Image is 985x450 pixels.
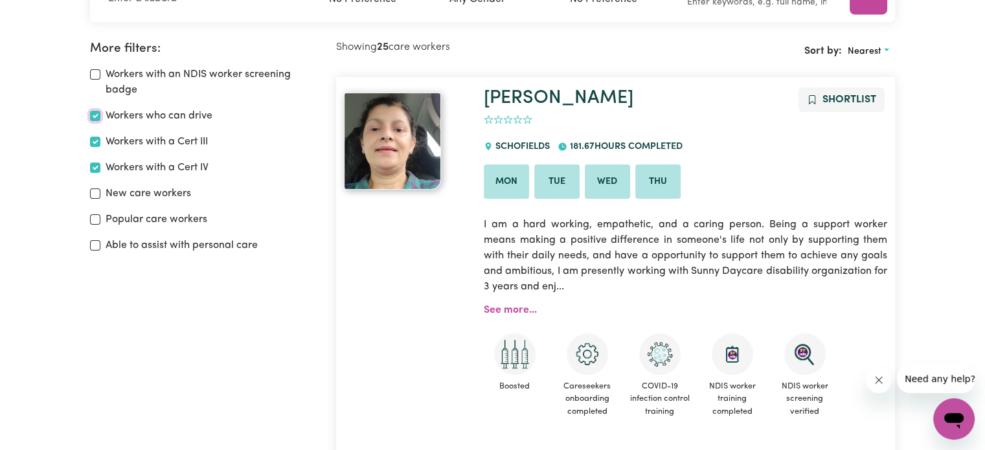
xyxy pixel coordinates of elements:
[842,41,895,62] button: Sort search results
[106,134,208,150] label: Workers with a Cert III
[585,164,630,199] li: Available on Wed
[484,89,633,107] a: [PERSON_NAME]
[798,87,885,112] button: Add to shortlist
[106,238,258,253] label: Able to assist with personal care
[494,333,536,375] img: Care and support worker has received booster dose of COVID-19 vaccination
[106,212,207,227] label: Popular care workers
[106,67,321,98] label: Workers with an NDIS worker screening badge
[635,164,681,199] li: Available on Thu
[106,108,212,124] label: Workers who can drive
[8,9,78,19] span: Need any help?
[712,333,753,375] img: CS Academy: Introduction to NDIS Worker Training course completed
[866,367,892,393] iframe: Close message
[784,333,826,375] img: NDIS Worker Screening Verified
[344,93,468,190] a: Michelle
[377,42,389,52] b: 25
[484,305,537,315] a: See more...
[484,113,532,128] div: add rating by typing an integer from 0 to 5 or pressing arrow keys
[701,375,764,423] span: NDIS worker training completed
[897,365,975,393] iframe: Message from company
[90,41,321,56] h2: More filters:
[534,164,580,199] li: Available on Tue
[484,129,558,164] div: SCHOFIELDS
[933,398,975,440] iframe: Button to launch messaging window
[484,375,546,398] span: Boosted
[106,186,191,201] label: New care workers
[106,160,209,175] label: Workers with a Cert IV
[774,375,836,423] span: NDIS worker screening verified
[336,41,616,54] h2: Showing care workers
[848,47,881,56] span: Nearest
[558,129,690,164] div: 181.67 hours completed
[629,375,691,423] span: COVID-19 infection control training
[484,209,887,302] p: I am a hard working, empathetic, and a caring person. Being a support worker means making a posit...
[822,95,876,105] span: Shortlist
[639,333,681,375] img: CS Academy: COVID-19 Infection Control Training course completed
[484,164,529,199] li: Available on Mon
[804,46,842,56] span: Sort by:
[556,375,618,423] span: Careseekers onboarding completed
[567,333,608,375] img: CS Academy: Careseekers Onboarding course completed
[344,93,441,190] img: View Michelle's profile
